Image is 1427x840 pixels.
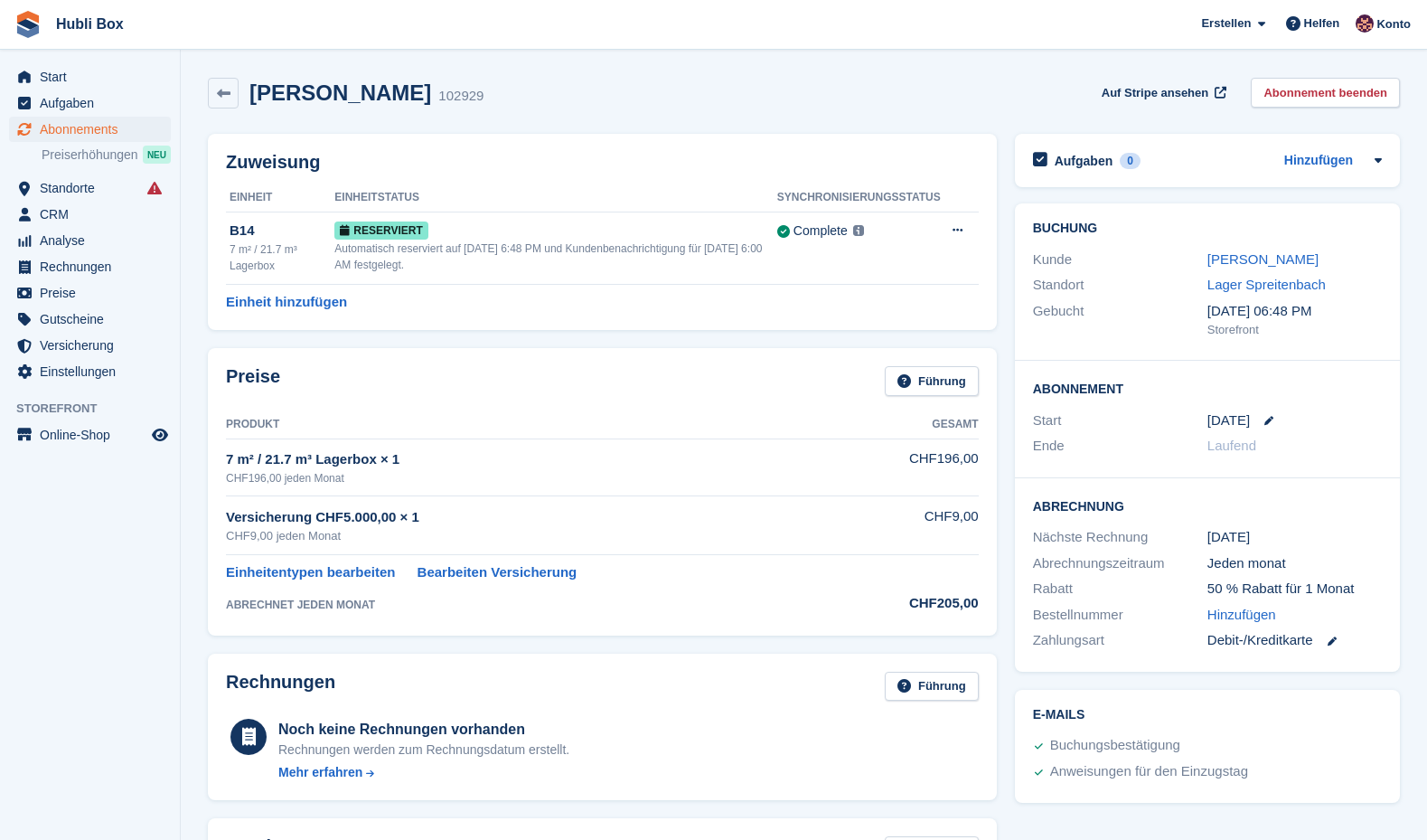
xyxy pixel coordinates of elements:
[278,763,569,782] a: Mehr erfahren
[147,181,162,195] i: Es sind Fehler bei der Synchronisierung von Smart-Einträgen aufgetreten
[1033,553,1207,574] div: Abrechnungszeitraum
[1120,153,1141,169] div: 0
[1033,250,1207,270] div: Kunde
[1033,301,1207,339] div: Gebucht
[9,117,171,142] a: menu
[9,333,171,358] a: menu
[9,422,171,448] a: Speisekarte
[230,241,334,274] div: 7 m² / 21.7 m³ Lagerbox
[1207,527,1382,548] div: [DATE]
[1284,151,1353,172] a: Hinzufügen
[40,307,148,332] span: Gutscheine
[1033,222,1382,236] h2: Buchung
[1055,153,1113,169] h2: Aufgaben
[853,225,864,236] img: icon-info-grey-7440780725fd019a000dd9b08b2336e03edf1995a4989e88bcd33f0948082b44.svg
[854,411,978,439] th: Gesamt
[16,400,180,418] span: Storefront
[1033,708,1382,722] h2: E-Mails
[334,241,777,273] div: Automatisch reserviert auf [DATE] 6:48 PM und Kundenbenachrichtigung für [DATE] 6:00 AM festgelegt.
[1207,411,1250,431] time: 2025-08-26 23:00:00 UTC
[40,202,148,227] span: CRM
[9,359,171,384] a: menu
[226,449,854,470] div: 7 m² / 21.7 m³ Lagerbox × 1
[226,184,334,212] th: Einheit
[40,90,148,116] span: Aufgaben
[793,222,848,241] div: Complete
[14,11,42,38] img: stora-icon-8386f47178a22dfd0bd8f6a31ec36ba5ce8667c1dd55bd0f319d3a0aa187defe.svg
[1050,735,1180,757] div: Buchungsbestätigung
[9,307,171,332] a: menu
[1207,553,1382,574] div: Jeden monat
[1376,15,1411,33] span: Konto
[1356,14,1374,33] img: finn
[42,146,138,164] span: Preiserhöhungen
[249,80,431,105] h2: [PERSON_NAME]
[226,562,396,583] a: Einheitentypen bearbeiten
[1207,579,1382,599] div: 50 % Rabatt für 1 Monat
[226,366,280,396] h2: Preise
[854,593,978,614] div: CHF205,00
[334,184,777,212] th: Einheitstatus
[143,146,171,164] div: NEU
[49,9,131,39] a: Hubli Box
[40,117,148,142] span: Abonnements
[1207,277,1326,292] a: Lager Spreitenbach
[226,152,979,173] h2: Zuweisung
[1207,301,1382,322] div: [DATE] 06:48 PM
[1094,78,1230,108] a: Auf Stripe ansehen
[1207,438,1256,453] span: Laufend
[9,254,171,279] a: menu
[1207,321,1382,339] div: Storefront
[226,672,335,702] h2: Rechnungen
[40,280,148,306] span: Preise
[1251,78,1400,108] a: Abonnement beenden
[9,202,171,227] a: menu
[1207,605,1276,626] a: Hinzufügen
[230,221,334,241] div: B14
[40,422,148,448] span: Online-Shop
[1033,275,1207,296] div: Standort
[226,527,854,545] div: CHF9,00 jeden Monat
[1050,761,1248,783] div: Anweisungen für den Einzugstag
[278,763,362,782] div: Mehr erfahren
[1033,411,1207,431] div: Start
[1033,605,1207,626] div: Bestellnummer
[1033,496,1382,514] h2: Abrechnung
[418,562,577,583] a: Bearbeiten Versicherung
[40,359,148,384] span: Einstellungen
[1102,84,1208,102] span: Auf Stripe ansehen
[9,280,171,306] a: menu
[1207,251,1319,267] a: [PERSON_NAME]
[40,228,148,253] span: Analyse
[1207,630,1382,651] div: Debit-/Kreditkarte
[1201,14,1251,33] span: Erstellen
[278,741,569,760] div: Rechnungen werden zum Rechnungsdatum erstellt.
[1033,527,1207,548] div: Nächste Rechnung
[226,470,854,486] div: CHF196,00 jeden Monat
[40,64,148,90] span: Start
[1033,436,1207,457] div: Ende
[334,222,427,240] span: Reserviert
[854,496,978,555] td: CHF9,00
[885,366,979,396] a: Führung
[9,90,171,116] a: menu
[1033,579,1207,599] div: Rabatt
[885,672,979,702] a: Führung
[854,439,978,496] td: CHF196,00
[226,292,347,313] a: Einheit hinzufügen
[1304,14,1340,33] span: Helfen
[1033,630,1207,651] div: Zahlungsart
[149,424,171,446] a: Vorschau-Shop
[40,254,148,279] span: Rechnungen
[777,184,941,212] th: Synchronisierungsstatus
[9,64,171,90] a: menu
[226,507,854,528] div: Versicherung CHF5.000,00 × 1
[9,228,171,253] a: menu
[226,597,854,613] div: ABRECHNET JEDEN MONAT
[42,145,171,165] a: Preiserhöhungen NEU
[40,333,148,358] span: Versicherung
[438,86,483,107] div: 102929
[40,175,148,201] span: Standorte
[9,175,171,201] a: menu
[1033,379,1382,397] h2: Abonnement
